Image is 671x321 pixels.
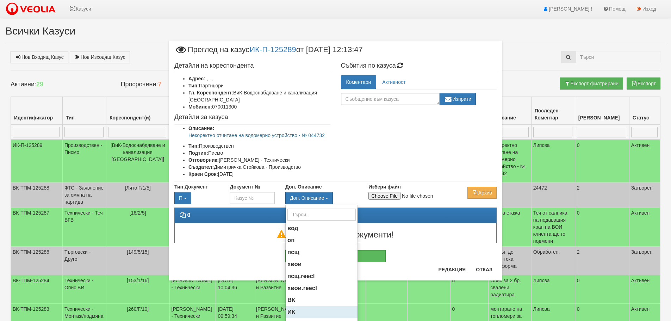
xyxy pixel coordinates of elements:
span: ИК [287,309,295,315]
strong: 0 [187,212,190,218]
span: вод [287,225,298,232]
button: Доп. Описание [285,192,333,204]
span: ВК [287,297,295,303]
input: Казус № [230,192,274,204]
h3: Няма намерени документи! [175,230,496,239]
li: ВиК-Водоснабдяване и канализация [GEOGRAPHIC_DATA] [188,89,330,103]
span: оп [287,237,294,243]
h4: Детайли за казуса [174,114,330,121]
a: Активност [377,75,411,89]
h4: Детайли на кореспондента [174,62,330,69]
b: Мобилен: [188,104,212,110]
b: Описание: [188,125,214,131]
label: Избери файл [368,183,401,190]
span: хвои [287,261,302,267]
p: Некоректно отчитане на водомерно устройство - № 044732 [188,132,330,139]
b: Подтип: [188,150,208,156]
b: Краен Срок: [188,171,218,177]
label: Документ № [230,183,260,190]
input: Търси.. [287,209,356,221]
button: П [174,192,191,204]
b: Създател: [188,164,214,170]
div: Двоен клик, за изчистване на избраната стойност. [285,192,358,204]
li: [PERSON_NAME] - Технически [188,156,330,163]
li: Производствен [188,142,330,149]
li: Входяща кореспонденция [286,294,358,306]
b: Гл. Кореспондент: [188,90,233,95]
span: , , , [207,76,213,81]
button: Архив [467,187,497,199]
div: Двоен клик, за изчистване на избраната стойност. [174,192,219,204]
button: Редакция [434,264,470,275]
li: Партньори [188,82,330,89]
li: При монтаж на водомер [286,222,358,234]
b: Тип: [188,143,199,149]
li: Хоризонтално вътрешна отоплителна инсталация [286,258,358,270]
h4: Събития по казуса [341,62,497,69]
b: Тип: [188,83,199,88]
li: Писмо [188,149,330,156]
span: П [179,195,182,201]
li: Проект смяна щрангове REECL [286,270,358,282]
li: Документът е от ежегодните описи [286,234,358,246]
b: Адрес: [188,76,205,81]
b: Отговорник: [188,157,219,163]
a: Коментари [341,75,377,89]
label: Доп. Описание [285,183,322,190]
span: Преглед на казус от [DATE] 12:13:47 [174,46,363,59]
a: ИК-П-125289 [249,45,296,54]
li: [DATE] [188,171,330,178]
label: Тип Документ [174,183,208,190]
li: Документа е по проект ПСЩ [286,246,358,258]
span: псщ.reecl [287,273,315,279]
li: Димитричка Стойкова - Производство [188,163,330,171]
li: Хоризонтално водно отоплителна инсталация REECL [286,282,358,294]
span: хвои.reecl [287,285,317,291]
button: Отказ [472,264,497,275]
span: псщ [287,249,299,255]
button: Изпрати [440,93,476,105]
span: Доп. Описание [290,195,324,201]
li: Изходяща кореспонденция [286,306,358,318]
li: 070011300 [188,103,330,110]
